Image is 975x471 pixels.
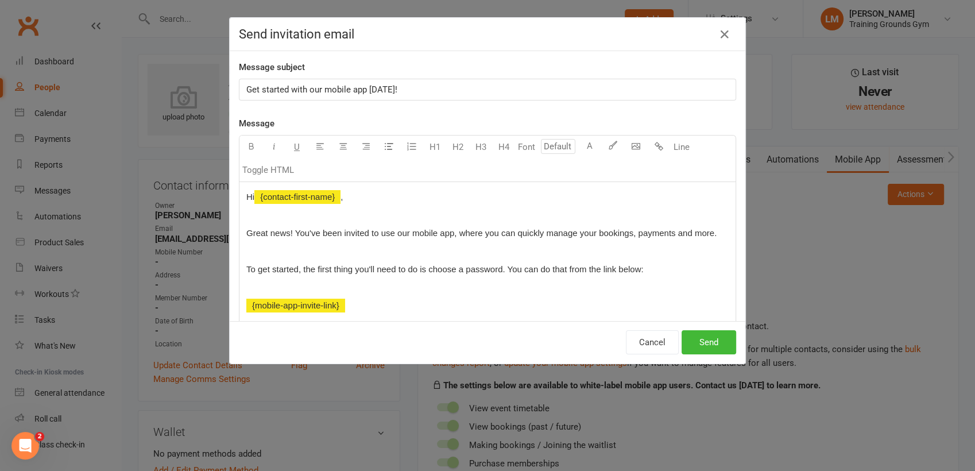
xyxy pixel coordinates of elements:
[682,330,736,354] button: Send
[294,142,300,152] span: U
[246,228,717,238] span: Great news! You've been invited to use our mobile app, where you can quickly manage your bookings...
[239,159,297,182] button: Toggle HTML
[246,264,644,274] span: To get started, the first thing you'll need to do is choose a password. You can do that from the ...
[239,27,736,41] h4: Send invitation email
[246,84,397,95] span: Get started with our mobile app [DATE]!
[626,330,679,354] button: Cancel
[423,136,446,159] button: H1
[11,432,39,460] iframe: Intercom live chat
[246,192,254,202] span: Hi
[541,139,575,154] input: Default
[578,136,601,159] button: A
[341,192,343,202] span: ,
[715,25,734,44] button: Close
[35,432,44,441] span: 2
[492,136,515,159] button: H4
[446,136,469,159] button: H2
[239,60,305,74] label: Message subject
[239,117,274,130] label: Message
[285,136,308,159] button: U
[670,136,693,159] button: Line
[515,136,538,159] button: Font
[469,136,492,159] button: H3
